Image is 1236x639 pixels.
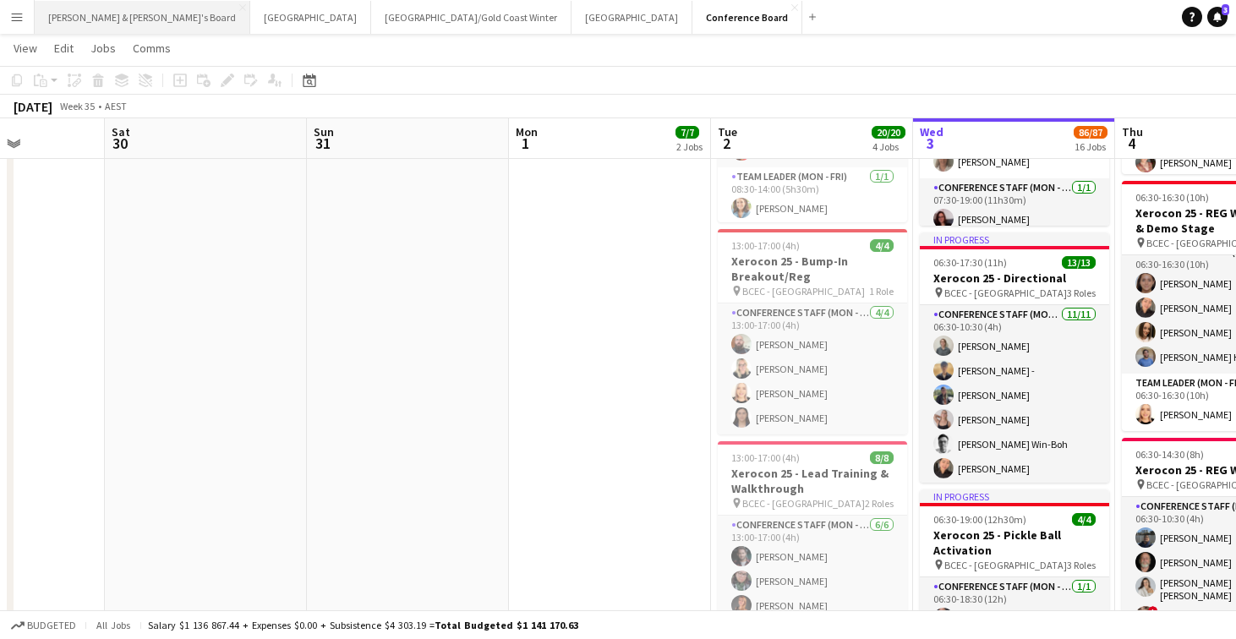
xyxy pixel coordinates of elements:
span: 4 [1119,134,1143,153]
button: Budgeted [8,616,79,635]
span: All jobs [93,619,134,631]
span: 20/20 [872,126,905,139]
app-card-role: Conference Staff (Mon - Fri)1/107:30-19:00 (11h30m)[PERSON_NAME] [920,178,1109,236]
button: [GEOGRAPHIC_DATA] [572,1,692,34]
span: 3 Roles [1067,287,1096,299]
button: [GEOGRAPHIC_DATA]/Gold Coast Winter [371,1,572,34]
button: [GEOGRAPHIC_DATA] [250,1,371,34]
span: Sun [314,124,334,139]
span: 7/7 [675,126,699,139]
div: 4 Jobs [872,140,905,153]
h3: Xerocon 25 - Directional [920,270,1109,286]
a: Jobs [84,37,123,59]
span: 2 [715,134,737,153]
div: 16 Jobs [1075,140,1107,153]
span: 1 [513,134,538,153]
div: Salary $1 136 867.44 + Expenses $0.00 + Subsistence $4 303.19 = [148,619,578,631]
app-card-role: Conference Staff (Mon - Fri)1/106:30-18:30 (12h)[PERSON_NAME] [920,577,1109,635]
span: 30 [109,134,130,153]
span: Jobs [90,41,116,56]
span: 13:00-17:00 (4h) [731,239,800,252]
span: Thu [1122,124,1143,139]
app-job-card: 13:00-17:00 (4h)4/4Xerocon 25 - Bump-In Breakout/Reg BCEC - [GEOGRAPHIC_DATA]1 RoleConference Sta... [718,229,907,434]
span: 06:30-17:30 (11h) [933,256,1007,269]
span: Sat [112,124,130,139]
span: Mon [516,124,538,139]
h3: Xerocon 25 - Lead Training & Walkthrough [718,466,907,496]
span: Budgeted [27,620,76,631]
span: 31 [311,134,334,153]
span: 06:30-14:30 (8h) [1135,448,1204,461]
span: Edit [54,41,74,56]
span: BCEC - [GEOGRAPHIC_DATA] [944,287,1067,299]
span: 3 [917,134,943,153]
span: Tue [718,124,737,139]
span: 8/8 [870,451,894,464]
span: ! [1148,606,1158,616]
app-card-role: Conference Staff (Mon - Fri)4/413:00-17:00 (4h)[PERSON_NAME][PERSON_NAME][PERSON_NAME][PERSON_NAME] [718,303,907,434]
span: 06:30-19:00 (12h30m) [933,513,1026,526]
span: 13:00-17:00 (4h) [731,451,800,464]
span: 1 Role [869,285,894,298]
span: 4/4 [870,239,894,252]
span: Week 35 [56,100,98,112]
app-card-role: Team Leader (Mon - Fri)1/108:30-14:00 (5h30m)[PERSON_NAME] [718,167,907,225]
app-card-role: Conference Staff (Mon - Fri)11/1106:30-10:30 (4h)[PERSON_NAME][PERSON_NAME] -[PERSON_NAME][PERSON... [920,305,1109,608]
button: Conference Board [692,1,802,34]
a: Comms [126,37,178,59]
div: AEST [105,100,127,112]
span: 86/87 [1074,126,1107,139]
span: BCEC - [GEOGRAPHIC_DATA] [742,497,865,510]
a: Edit [47,37,80,59]
span: BCEC - [GEOGRAPHIC_DATA] [944,559,1067,571]
h3: Xerocon 25 - Pickle Ball Activation [920,527,1109,558]
span: View [14,41,37,56]
div: [DATE] [14,98,52,115]
span: 3 [1222,4,1229,15]
span: Total Budgeted $1 141 170.63 [435,619,578,631]
app-job-card: In progress06:30-17:30 (11h)13/13Xerocon 25 - Directional BCEC - [GEOGRAPHIC_DATA]3 RolesConferen... [920,232,1109,483]
span: 3 Roles [1067,559,1096,571]
button: [PERSON_NAME] & [PERSON_NAME]'s Board [35,1,250,34]
span: Comms [133,41,171,56]
span: 06:30-16:30 (10h) [1135,191,1209,204]
div: In progress [920,489,1109,503]
h3: Xerocon 25 - Bump-In Breakout/Reg [718,254,907,284]
span: 4/4 [1072,513,1096,526]
a: 3 [1207,7,1228,27]
span: 2 Roles [865,497,894,510]
a: View [7,37,44,59]
span: Wed [920,124,943,139]
span: 13/13 [1062,256,1096,269]
span: BCEC - [GEOGRAPHIC_DATA] [742,285,865,298]
div: 2 Jobs [676,140,703,153]
div: In progress [920,232,1109,246]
